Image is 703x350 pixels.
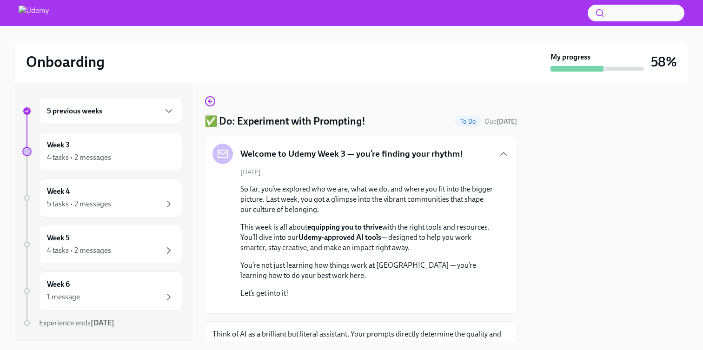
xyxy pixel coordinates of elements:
[39,98,182,125] div: 5 previous weeks
[47,245,111,256] div: 4 tasks • 2 messages
[47,292,80,302] div: 1 message
[47,199,111,209] div: 5 tasks • 2 messages
[19,6,49,20] img: Udemy
[91,318,114,327] strong: [DATE]
[22,132,182,171] a: Week 34 tasks • 2 messages
[485,118,517,125] span: Due
[47,152,111,163] div: 4 tasks • 2 messages
[240,222,494,253] p: This week is all about with the right tools and resources. You’ll dive into our — designed to hel...
[205,114,365,128] h4: ✅ Do: Experiment with Prompting!
[47,106,102,116] h6: 5 previous weeks
[47,279,70,290] h6: Week 6
[240,288,494,298] p: Let’s get into it!
[485,117,517,126] span: August 30th, 2025 10:00
[455,118,481,125] span: To Do
[307,223,382,231] strong: equipping you to thrive
[22,178,182,218] a: Week 45 tasks • 2 messages
[497,118,517,125] strong: [DATE]
[240,168,261,177] span: [DATE]
[22,271,182,310] a: Week 61 message
[240,260,494,281] p: You’re not just learning how things work at [GEOGRAPHIC_DATA] — you’re learning how to do your be...
[240,148,463,160] h5: Welcome to Udemy Week 3 — you’re finding your rhythm!
[298,233,381,242] strong: Udemy-approved AI tools
[651,53,677,70] h3: 58%
[22,225,182,264] a: Week 54 tasks • 2 messages
[39,318,114,327] span: Experience ends
[47,140,70,150] h6: Week 3
[212,329,509,350] p: Think of AI as a brilliant but literal assistant. Your prompts directly determine the quality and...
[47,186,70,197] h6: Week 4
[550,52,590,62] strong: My progress
[240,184,494,215] p: So far, you’ve explored who we are, what we do, and where you fit into the bigger picture. Last w...
[26,53,105,71] h2: Onboarding
[47,233,70,243] h6: Week 5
